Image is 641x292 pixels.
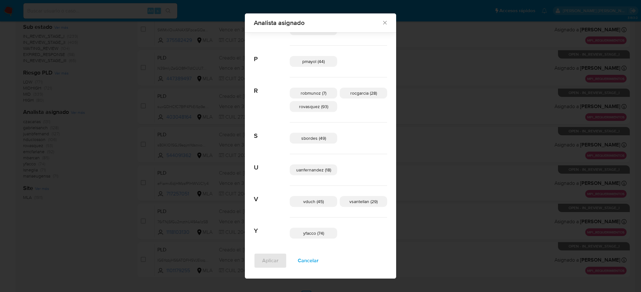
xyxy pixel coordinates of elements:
span: rovasquez (93) [299,103,328,110]
div: vduch (45) [290,196,337,207]
div: robmunoz (7) [290,88,337,99]
span: rocgarcia (28) [350,90,377,96]
span: P [254,46,290,63]
div: vsantellan (29) [340,196,387,207]
div: yfacco (74) [290,228,337,239]
span: vsantellan (29) [349,198,378,205]
span: R [254,77,290,95]
button: Cancelar [289,253,327,268]
div: rovasquez (93) [290,101,337,112]
button: Cerrar [382,20,387,25]
span: uanfernandez (18) [296,167,331,173]
div: uanfernandez (18) [290,164,337,175]
span: vduch (45) [303,198,324,205]
span: V [254,186,290,203]
span: Analista asignado [254,20,382,26]
span: sbordes (49) [301,135,326,141]
div: rocgarcia (28) [340,88,387,99]
span: U [254,154,290,171]
span: S [254,122,290,140]
div: pmayol (44) [290,56,337,67]
span: robmunoz (7) [301,90,326,96]
div: sbordes (49) [290,133,337,144]
span: pmayol (44) [302,58,325,65]
span: Cancelar [298,254,319,268]
span: Y [254,217,290,235]
span: yfacco (74) [303,230,324,236]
